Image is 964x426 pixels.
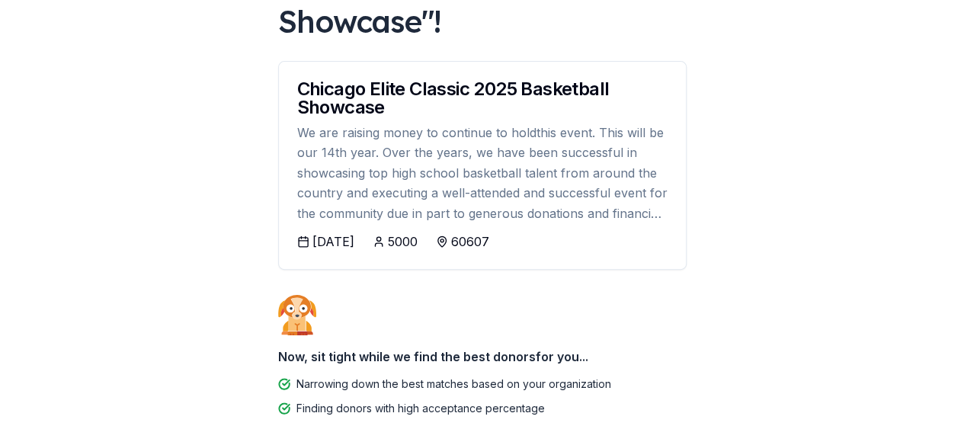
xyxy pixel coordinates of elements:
[278,294,316,335] img: Dog waiting patiently
[297,80,668,117] div: Chicago Elite Classic 2025 Basketball Showcase
[278,341,687,372] div: Now, sit tight while we find the best donors for you...
[296,399,545,418] div: Finding donors with high acceptance percentage
[451,232,489,251] div: 60607
[297,123,668,223] div: We are raising money to continue to holdthis event. This will be our 14th year. Over the years, w...
[296,375,611,393] div: Narrowing down the best matches based on your organization
[388,232,418,251] div: 5000
[312,232,354,251] div: [DATE]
